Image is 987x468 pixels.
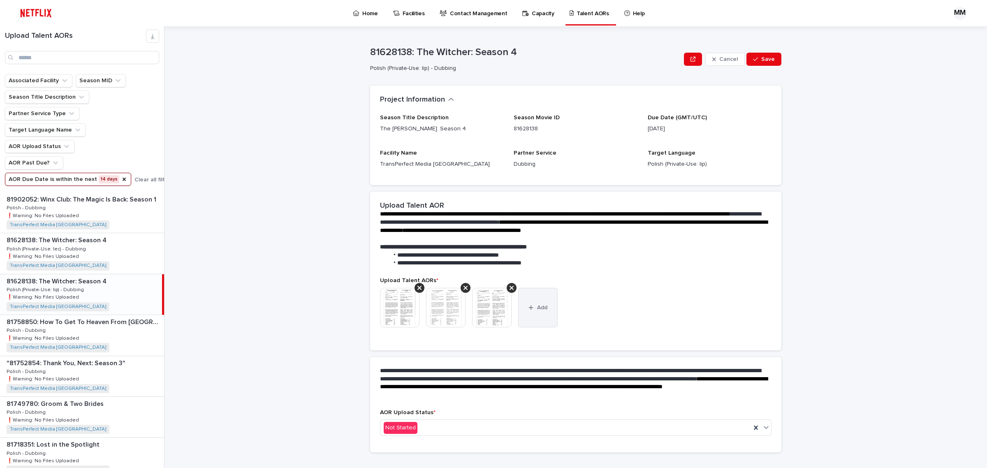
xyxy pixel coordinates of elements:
button: Save [746,53,781,66]
span: Save [761,56,775,62]
button: Project Information [380,95,454,104]
span: AOR Upload Status [380,410,436,415]
button: AOR Past Due? [5,156,63,169]
span: Target Language [648,150,695,156]
h1: Upload Talent AORs [5,32,146,41]
span: Clear all filters [134,177,174,183]
input: Search [5,51,159,64]
button: Target Language Name [5,123,86,137]
span: Due Date (GMT/UTC) [648,115,707,120]
a: TransPerfect Media [GEOGRAPHIC_DATA] [10,386,106,392]
p: 81718351: Lost in the Spotlight [7,439,101,449]
button: Season MID [76,74,126,87]
span: Season Movie ID [514,115,560,120]
p: ❗️Warning: No Files Uploaded [7,211,81,219]
button: Clear all filters [131,174,174,186]
p: [DATE] [648,125,772,133]
p: 81628138: The Witcher: Season 4 [370,46,681,58]
p: ❗️Warning: No Files Uploaded [7,293,81,300]
span: Partner Service [514,150,556,156]
span: Facility Name [380,150,417,156]
p: 81749780: Groom & Two Brides [7,398,105,408]
p: ❗️Warning: No Files Uploaded [7,375,81,382]
p: Polish (Private-Use: lip) [648,160,772,169]
p: ❗️Warning: No Files Uploaded [7,416,81,423]
a: TransPerfect Media [GEOGRAPHIC_DATA] [10,222,106,228]
button: Partner Service Type [5,107,79,120]
p: The [PERSON_NAME]: Season 4 [380,125,504,133]
p: Polish (Private-Use: lec) - Dubbing [7,245,88,252]
p: Dubbing [514,160,637,169]
p: Polish - Dubbing [7,408,47,415]
button: Season Title Description [5,90,89,104]
p: Polish (Private-Use: lip) - Dubbing [7,285,86,293]
span: Add [537,305,547,310]
p: Polish - Dubbing [7,449,47,456]
button: Associated Facility [5,74,72,87]
h2: Project Information [380,95,445,104]
h2: Upload Talent AOR [380,202,444,211]
p: ❗️Warning: No Files Uploaded [7,334,81,341]
p: 81628138: The Witcher: Season 4 [7,235,108,244]
button: AOR Due Date [5,173,131,186]
p: Polish - Dubbing [7,326,47,334]
a: TransPerfect Media [GEOGRAPHIC_DATA] [10,304,106,310]
p: "81752854: Thank You, Next: Season 3" [7,358,127,367]
span: Cancel [719,56,738,62]
a: TransPerfect Media [GEOGRAPHIC_DATA] [10,345,106,350]
p: 81628138 [514,125,637,133]
div: MM [953,7,966,20]
p: Polish (Private-Use: lip) - Dubbing [370,65,677,72]
img: ifQbXi3ZQGMSEF7WDB7W [16,5,56,21]
div: Not Started [384,422,417,434]
p: 81902052: Winx Club: The Magic Is Back: Season 1 [7,194,158,204]
a: TransPerfect Media [GEOGRAPHIC_DATA] [10,426,106,432]
span: Season Title Description [380,115,449,120]
p: 81758850: How To Get To Heaven From Belfast: Season 1 [7,317,162,326]
span: Upload Talent AORs [380,278,438,283]
a: TransPerfect Media [GEOGRAPHIC_DATA] [10,263,106,269]
button: Add [518,288,558,327]
p: Polish - Dubbing [7,204,47,211]
p: Polish - Dubbing [7,367,47,375]
p: ❗️Warning: No Files Uploaded [7,252,81,259]
p: TransPerfect Media [GEOGRAPHIC_DATA] [380,160,504,169]
p: 81628138: The Witcher: Season 4 [7,276,108,285]
button: Cancel [705,53,745,66]
button: AOR Upload Status [5,140,74,153]
p: ❗️Warning: No Files Uploaded [7,456,81,464]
